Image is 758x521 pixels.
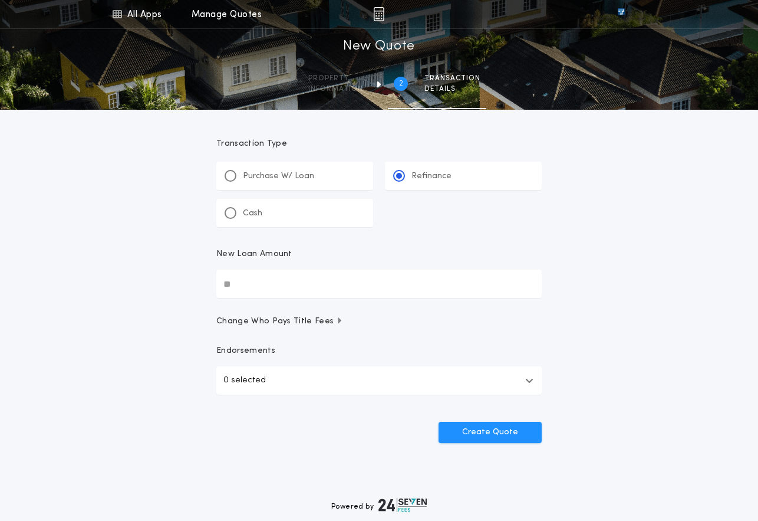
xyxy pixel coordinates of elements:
button: Change Who Pays Title Fees [216,316,542,327]
p: 0 selected [223,373,266,388]
h1: New Quote [343,37,415,56]
div: Powered by [331,498,427,512]
h2: 2 [399,79,403,89]
input: New Loan Amount [216,270,542,298]
p: Endorsements [216,345,542,357]
span: information [308,84,363,94]
span: Transaction [424,74,480,83]
button: Create Quote [439,422,542,443]
img: vs-icon [596,8,646,20]
p: Transaction Type [216,138,542,150]
span: details [424,84,480,94]
img: img [373,7,384,21]
p: Refinance [411,171,451,182]
p: Purchase W/ Loan [243,171,314,182]
button: 0 selected [216,366,542,395]
img: logo [378,498,427,512]
span: Change Who Pays Title Fees [216,316,343,327]
p: Cash [243,208,262,219]
span: Property [308,74,363,83]
p: New Loan Amount [216,248,292,260]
